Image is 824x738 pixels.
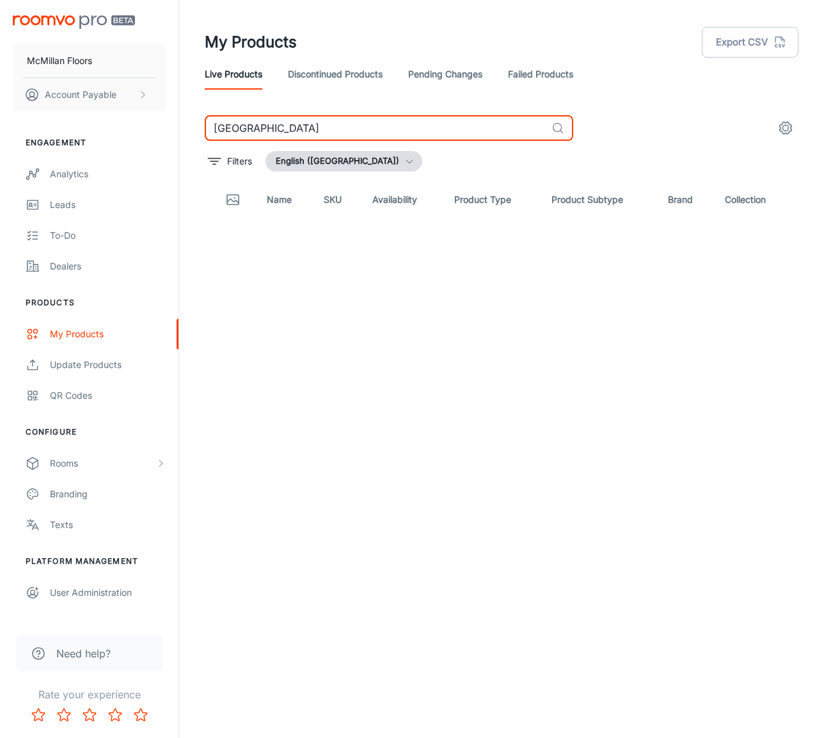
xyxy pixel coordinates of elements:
button: McMillan Floors [13,44,166,77]
button: Rate 5 star [128,702,154,728]
img: Roomvo PRO Beta [13,15,135,29]
button: Rate 1 star [26,702,51,728]
div: QR Codes [50,389,166,403]
div: Branding [50,487,166,501]
a: Live Products [205,59,262,90]
button: Account Payable [13,78,166,111]
a: Pending Changes [408,59,482,90]
div: To-do [50,229,166,243]
span: Need help? [56,646,111,661]
div: Analytics [50,167,166,181]
p: Account Payable [45,88,116,102]
div: Texts [50,518,166,532]
div: Update Products [50,358,166,372]
th: Product Type [444,182,541,218]
p: Filters [227,154,252,168]
div: My Products [50,327,166,341]
div: User Administration [50,586,166,600]
h1: My Products [205,31,297,54]
p: Rate your experience [10,687,168,702]
button: Rate 3 star [77,702,102,728]
button: Rate 2 star [51,702,77,728]
th: SKU [313,182,362,218]
svg: Thumbnail [225,192,241,207]
button: English ([GEOGRAPHIC_DATA]) [265,151,422,172]
th: Collection [715,182,798,218]
th: Product Subtype [541,182,657,218]
th: Name [257,182,313,218]
a: Discontinued Products [288,59,383,90]
th: Availability [362,182,444,218]
a: Failed Products [508,59,573,90]
input: Search [205,115,546,141]
button: Rate 4 star [102,702,128,728]
p: McMillan Floors [27,54,92,68]
button: settings [773,115,798,141]
div: Dealers [50,259,166,273]
button: Export CSV [702,27,798,58]
div: Leads [50,198,166,212]
th: Brand [658,182,715,218]
button: filter [205,151,255,172]
div: Rooms [50,456,155,470]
